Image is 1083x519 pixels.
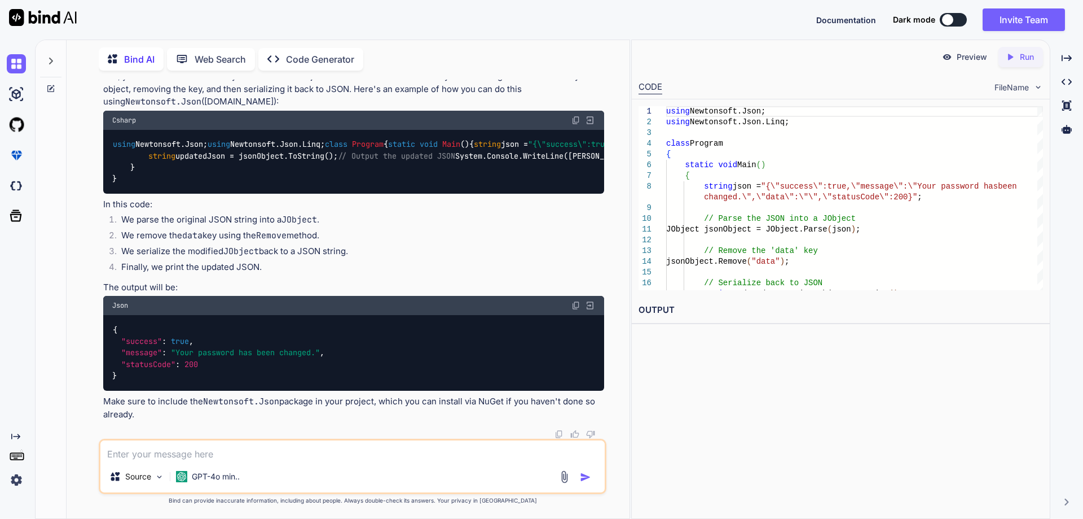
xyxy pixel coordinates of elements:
[586,430,595,439] img: dislike
[184,359,198,369] span: 200
[585,300,595,311] img: Open in Browser
[832,225,851,234] span: json
[746,257,751,266] span: (
[558,470,571,483] img: attachment
[666,225,827,234] span: JObject jsonObject = JObject.Parse
[203,396,279,407] code: Newtonsoft.Json
[666,139,690,148] span: class
[685,160,713,169] span: static
[704,182,732,191] span: string
[851,225,855,234] span: )
[7,146,26,165] img: premium
[124,53,155,66] p: Bind AI
[942,52,952,62] img: preview
[162,348,166,358] span: :
[639,256,651,267] div: 14
[325,139,347,150] span: class
[639,181,651,192] div: 8
[756,160,760,169] span: (
[666,117,690,127] span: using
[112,229,604,245] li: We remove the key using the method.
[827,225,831,234] span: (
[994,82,1029,93] span: FileName
[704,246,818,255] span: // Remove the 'data' key
[780,257,784,266] span: )
[690,117,789,127] span: Newtonsoft.Json.Linq;
[704,193,917,202] span: changed.\",\"data\":\"\",\"statusCode\":200}"
[856,225,860,234] span: ;
[175,359,180,369] span: :
[125,471,151,482] p: Source
[639,213,651,224] div: 10
[103,395,604,421] p: Make sure to include the package in your project, which you can install via NuGet if you haven't ...
[112,213,604,229] li: We parse the original JSON string into a .
[103,70,604,108] p: Yes, you can remove the key from the JSON object in C#. You can achieve this by deserializing the...
[7,470,26,490] img: settings
[103,281,604,294] p: The output will be:
[112,245,604,261] li: We serialize the modified back to a JSON string.
[639,278,651,289] div: 16
[113,325,117,335] span: {
[718,160,737,169] span: void
[998,182,1017,191] span: been
[816,15,876,25] span: Documentation
[192,471,240,482] p: GPT-4o min..
[171,348,320,358] span: "Your password has been changed."
[957,51,987,63] p: Preview
[785,257,789,266] span: ;
[666,257,747,266] span: jsonObject.Remove
[320,348,324,358] span: ,
[685,171,689,180] span: {
[182,230,202,241] code: data
[155,472,164,482] img: Pick Models
[571,301,580,310] img: copy
[121,359,175,369] span: "statusCode"
[388,139,415,150] span: static
[732,182,760,191] span: json =
[1020,51,1034,63] p: Run
[761,160,765,169] span: )
[256,230,287,241] code: Remove
[639,171,651,181] div: 7
[7,54,26,73] img: chat
[195,53,246,66] p: Web Search
[585,115,595,125] img: Open in Browser
[103,198,604,211] p: In this code:
[639,235,651,246] div: 12
[639,160,651,171] div: 6
[570,430,579,439] img: like
[171,336,189,346] span: true
[121,348,162,358] span: "message"
[639,106,651,117] div: 1
[704,289,732,298] span: string
[388,139,469,150] span: ()
[113,139,135,150] span: using
[889,289,893,298] span: (
[732,289,888,298] span: updatedJson = jsonObject.ToString
[7,115,26,134] img: githubLight
[639,289,651,299] div: 17
[338,151,455,161] span: // Output the updated JSON
[571,116,580,125] img: copy
[639,149,651,160] div: 5
[281,214,317,225] code: JObject
[666,150,671,159] span: {
[162,336,166,346] span: :
[121,336,162,346] span: "success"
[7,85,26,104] img: ai-studio
[474,139,501,150] span: string
[898,289,902,298] span: ;
[580,472,591,483] img: icon
[148,151,175,161] span: string
[917,193,922,202] span: ;
[112,371,117,381] span: }
[761,182,998,191] span: "{\"success\":true,\"message\":\"Your password has
[286,53,354,66] p: Code Generator
[125,96,201,107] code: Newtonsoft.Json
[208,139,230,150] span: using
[1033,82,1043,92] img: chevron down
[639,203,651,213] div: 9
[893,14,935,25] span: Dark mode
[983,8,1065,31] button: Invite Team
[639,224,651,235] div: 11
